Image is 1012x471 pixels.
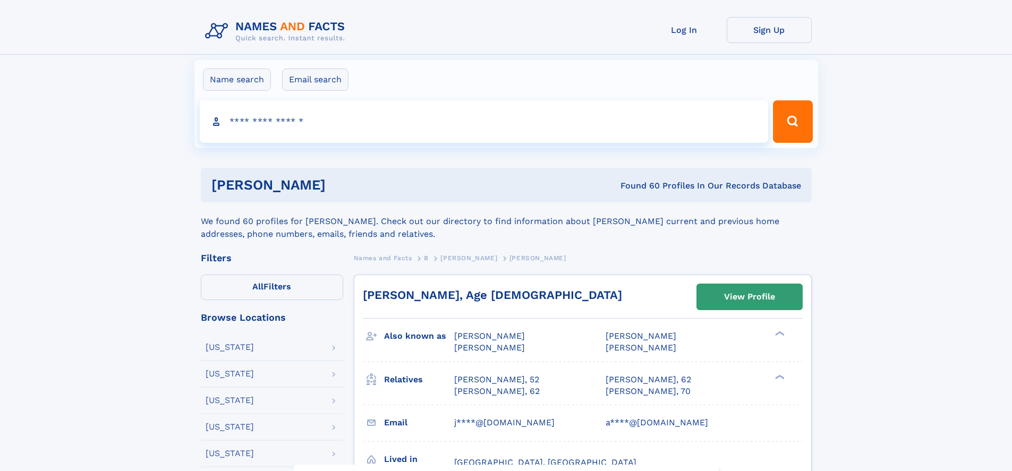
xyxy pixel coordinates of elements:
[211,178,473,192] h1: [PERSON_NAME]
[201,17,354,46] img: Logo Names and Facts
[440,251,497,264] a: [PERSON_NAME]
[440,254,497,262] span: [PERSON_NAME]
[697,284,802,310] a: View Profile
[384,414,454,432] h3: Email
[424,251,429,264] a: B
[727,17,812,43] a: Sign Up
[206,423,254,431] div: [US_STATE]
[454,386,540,397] a: [PERSON_NAME], 62
[454,457,636,467] span: [GEOGRAPHIC_DATA], [GEOGRAPHIC_DATA]
[384,327,454,345] h3: Also known as
[606,374,691,386] a: [PERSON_NAME], 62
[282,68,348,91] label: Email search
[773,100,812,143] button: Search Button
[201,202,812,241] div: We found 60 profiles for [PERSON_NAME]. Check out our directory to find information about [PERSON...
[606,386,691,397] a: [PERSON_NAME], 70
[454,331,525,341] span: [PERSON_NAME]
[206,396,254,405] div: [US_STATE]
[606,342,676,353] span: [PERSON_NAME]
[642,17,727,43] a: Log In
[203,68,271,91] label: Name search
[724,285,775,309] div: View Profile
[206,449,254,458] div: [US_STATE]
[201,313,343,322] div: Browse Locations
[206,343,254,352] div: [US_STATE]
[384,371,454,389] h3: Relatives
[509,254,566,262] span: [PERSON_NAME]
[424,254,429,262] span: B
[772,330,785,337] div: ❯
[354,251,412,264] a: Names and Facts
[252,281,263,292] span: All
[200,100,769,143] input: search input
[454,374,539,386] a: [PERSON_NAME], 52
[772,373,785,380] div: ❯
[606,331,676,341] span: [PERSON_NAME]
[454,342,525,353] span: [PERSON_NAME]
[363,288,622,302] a: [PERSON_NAME], Age [DEMOGRAPHIC_DATA]
[201,253,343,263] div: Filters
[201,275,343,300] label: Filters
[473,180,801,192] div: Found 60 Profiles In Our Records Database
[384,450,454,468] h3: Lived in
[206,370,254,378] div: [US_STATE]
